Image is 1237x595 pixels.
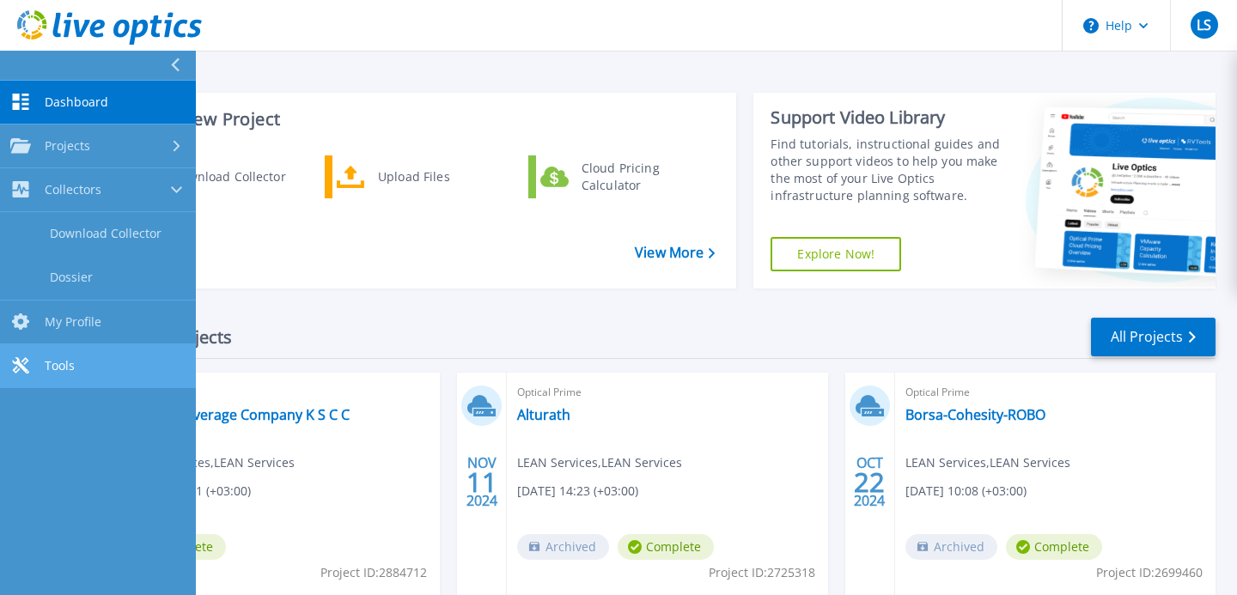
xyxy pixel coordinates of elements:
[528,155,704,198] a: Cloud Pricing Calculator
[905,406,1045,423] a: Borsa-Cohesity-ROBO
[130,383,430,402] span: Optical Prime
[121,155,297,198] a: Download Collector
[122,110,715,129] h3: Start a New Project
[854,475,885,489] span: 22
[517,534,609,560] span: Archived
[1197,18,1211,32] span: LS
[369,160,497,194] div: Upload Files
[635,245,715,261] a: View More
[130,406,350,423] a: United Beverage Company K S C C
[573,160,700,194] div: Cloud Pricing Calculator
[905,383,1205,402] span: Optical Prime
[45,314,101,330] span: My Profile
[466,451,498,513] div: NOV 2024
[320,563,427,582] span: Project ID: 2884712
[517,453,682,472] span: LEAN Services , LEAN Services
[517,383,817,402] span: Optical Prime
[771,106,1002,129] div: Support Video Library
[771,136,1002,204] div: Find tutorials, instructional guides and other support videos to help you make the most of your L...
[517,406,570,423] a: Alturath
[45,358,75,373] span: Tools
[130,453,295,472] span: LEAN Services , LEAN Services
[466,475,497,489] span: 11
[1091,318,1216,356] a: All Projects
[1006,534,1102,560] span: Complete
[905,534,997,560] span: Archived
[853,451,886,513] div: OCT 2024
[325,155,501,198] a: Upload Files
[517,482,638,501] span: [DATE] 14:23 (+03:00)
[45,138,90,154] span: Projects
[163,160,293,194] div: Download Collector
[45,94,108,110] span: Dashboard
[618,534,714,560] span: Complete
[905,482,1027,501] span: [DATE] 10:08 (+03:00)
[45,182,101,197] span: Collectors
[905,453,1070,472] span: LEAN Services , LEAN Services
[709,563,815,582] span: Project ID: 2725318
[1096,563,1203,582] span: Project ID: 2699460
[771,237,901,271] a: Explore Now!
